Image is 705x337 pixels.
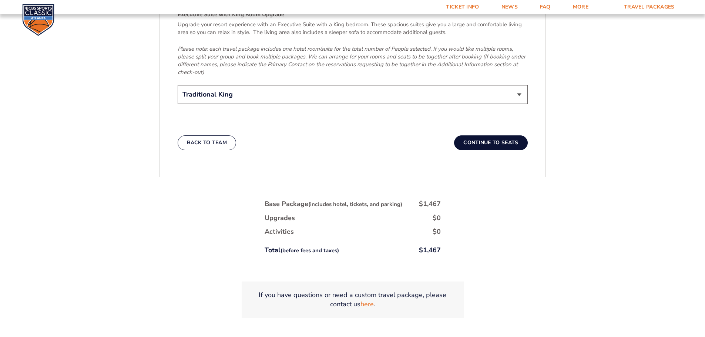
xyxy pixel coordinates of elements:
div: Total [265,246,339,255]
button: Back To Team [178,135,236,150]
button: Continue To Seats [454,135,527,150]
div: $0 [433,227,441,236]
small: (before fees and taxes) [281,247,339,254]
img: CBS Sports Classic [22,4,54,36]
em: Please note: each travel package includes one hotel room/suite for the total number of People sel... [178,45,526,76]
div: Activities [265,227,294,236]
div: Base Package [265,199,402,209]
div: $0 [433,213,441,223]
div: $1,467 [419,199,441,209]
h4: Executive Suite with King Room Upgrade [178,11,528,18]
div: Upgrades [265,213,295,223]
p: If you have questions or need a custom travel package, please contact us . [251,290,455,309]
p: Upgrade your resort experience with an Executive Suite with a King bedroom. These spacious suites... [178,21,528,36]
a: here [360,300,374,309]
small: (includes hotel, tickets, and parking) [308,200,402,208]
div: $1,467 [419,246,441,255]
